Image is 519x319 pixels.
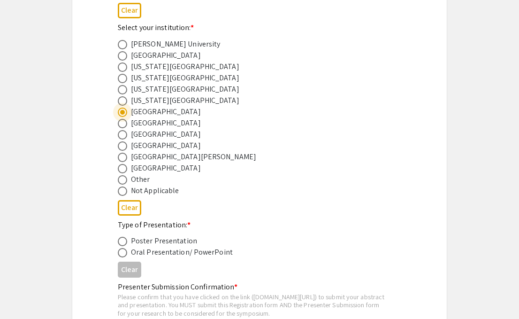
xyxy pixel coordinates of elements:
[118,282,237,292] mat-label: Presenter Submission Confirmation
[131,117,201,129] div: [GEOGRAPHIC_DATA]
[118,220,191,230] mat-label: Type of Presentation:
[131,106,201,117] div: [GEOGRAPHIC_DATA]
[118,262,141,277] button: Clear
[118,293,386,318] div: Please confirm that you have clicked on the link ([DOMAIN_NAME][URL]) to submit your abstract and...
[131,50,201,61] div: [GEOGRAPHIC_DATA]
[131,95,239,106] div: [US_STATE][GEOGRAPHIC_DATA]
[131,174,150,185] div: Other
[131,163,201,174] div: [GEOGRAPHIC_DATA]
[131,151,256,163] div: [GEOGRAPHIC_DATA][PERSON_NAME]
[118,200,141,216] button: Clear
[131,129,201,140] div: [GEOGRAPHIC_DATA]
[131,235,197,247] div: Poster Presentation
[131,61,239,72] div: [US_STATE][GEOGRAPHIC_DATA]
[131,72,239,84] div: [US_STATE][GEOGRAPHIC_DATA]
[7,277,40,312] iframe: Chat
[118,23,194,32] mat-label: Select your institution:
[131,247,233,258] div: Oral Presentation/ PowerPoint
[131,140,201,151] div: [GEOGRAPHIC_DATA]
[131,84,239,95] div: [US_STATE][GEOGRAPHIC_DATA]
[131,39,220,50] div: [PERSON_NAME] University
[131,185,179,196] div: Not Applicable
[118,3,141,18] button: Clear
